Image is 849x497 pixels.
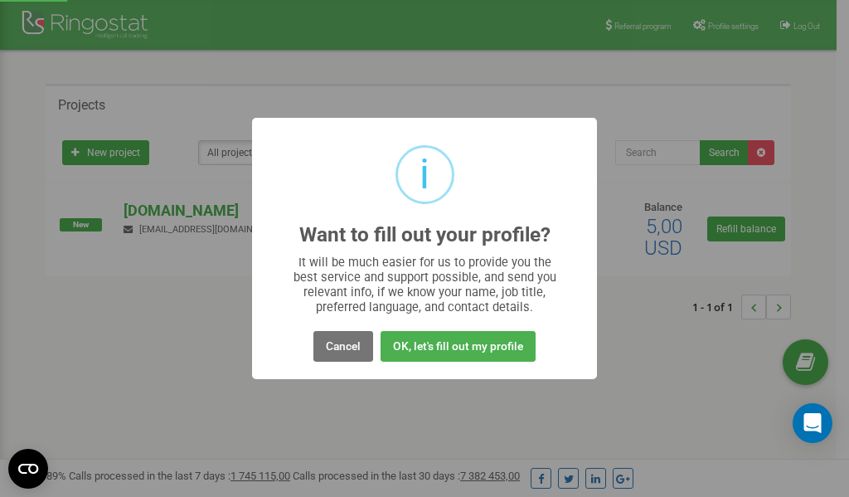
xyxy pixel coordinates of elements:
button: Cancel [313,331,373,362]
button: OK, let's fill out my profile [381,331,536,362]
h2: Want to fill out your profile? [299,224,551,246]
div: It will be much easier for us to provide you the best service and support possible, and send you ... [285,255,565,314]
button: Open CMP widget [8,449,48,489]
div: Open Intercom Messenger [793,403,832,443]
div: i [420,148,429,202]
